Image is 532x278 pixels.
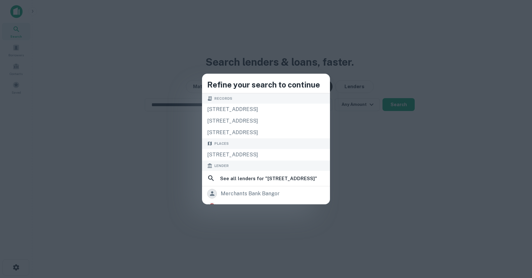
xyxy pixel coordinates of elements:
div: [STREET_ADDRESS] [202,104,330,115]
span: Records [214,96,232,101]
span: Places [214,141,229,146]
div: merchants bank bangor [221,189,280,199]
h4: Refine your search to continue [207,79,325,90]
span: Lender [214,163,229,169]
iframe: Chat Widget [500,227,532,257]
img: picture [208,203,217,212]
div: [STREET_ADDRESS] [202,127,330,138]
div: city of [GEOGRAPHIC_DATA], [US_STATE] [221,202,325,212]
h6: See all lenders for " [STREET_ADDRESS] " [220,175,317,182]
a: city of [GEOGRAPHIC_DATA], [US_STATE] [202,200,330,214]
div: [STREET_ADDRESS] [202,115,330,127]
div: [STREET_ADDRESS] [202,149,330,161]
a: merchants bank bangor [202,187,330,200]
